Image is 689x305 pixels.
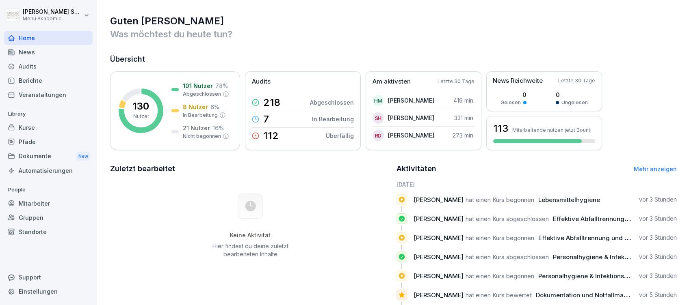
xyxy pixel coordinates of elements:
p: vor 3 Stunden [639,272,677,280]
span: Personalhygiene & Infektionsschutz [553,253,658,261]
p: Hier findest du deine zuletzt bearbeiteten Inhalte [209,242,291,258]
p: Nutzer [133,113,149,120]
div: Support [4,270,93,284]
a: Berichte [4,73,93,88]
p: 101 Nutzer [183,82,213,90]
p: Ungelesen [561,99,588,106]
p: vor 3 Stunden [639,253,677,261]
p: 112 [263,131,279,141]
p: Mitarbeitende nutzen jetzt Bounti [512,127,591,133]
p: 0 [500,90,526,99]
span: [PERSON_NAME] [414,253,464,261]
h3: 113 [493,122,508,135]
p: Nicht begonnen [183,133,221,140]
p: 218 [263,98,280,107]
div: New [76,152,90,161]
div: HM [373,95,384,106]
span: hat einen Kurs begonnen [466,272,534,280]
span: [PERSON_NAME] [414,272,464,280]
a: Pfade [4,135,93,149]
span: hat einen Kurs begonnen [466,196,534,204]
p: 8 Nutzer [183,103,208,111]
p: 78 % [215,82,228,90]
span: hat einen Kurs begonnen [466,234,534,242]
p: Gelesen [500,99,521,106]
p: 7 [263,114,269,124]
span: [PERSON_NAME] [414,291,464,299]
p: 130 [133,101,149,111]
a: News [4,45,93,59]
p: vor 5 Stunden [639,291,677,299]
p: 0 [556,90,588,99]
p: Was möchtest du heute tun? [110,28,677,41]
p: 331 min. [454,114,474,122]
span: hat einen Kurs abgeschlossen [466,253,549,261]
p: vor 3 Stunden [639,195,677,204]
p: [PERSON_NAME] [388,96,434,105]
span: hat einen Kurs abgeschlossen [466,215,549,223]
p: 21 Nutzer [183,124,210,132]
p: vor 3 Stunden [639,215,677,223]
p: [PERSON_NAME] [388,114,434,122]
a: Mitarbeiter [4,196,93,210]
span: [PERSON_NAME] [414,196,464,204]
p: [PERSON_NAME] Schülzke [23,9,82,15]
h1: Guten [PERSON_NAME] [110,15,677,28]
a: Audits [4,59,93,73]
p: 16 % [212,124,224,132]
div: Dokumente [4,149,93,164]
p: 273 min. [453,131,474,140]
p: People [4,183,93,196]
p: Menü Akademie [23,16,82,21]
a: Kurse [4,120,93,135]
p: News Reichweite [493,76,543,86]
p: Am aktivsten [373,77,411,86]
p: [PERSON_NAME] [388,131,434,140]
p: In Bearbeitung [312,115,354,123]
span: hat einen Kurs bewertet [466,291,532,299]
a: Einstellungen [4,284,93,299]
p: Audits [252,77,271,86]
span: [PERSON_NAME] [414,234,464,242]
h2: Aktivitäten [396,163,436,174]
p: 6 % [210,103,219,111]
p: Abgeschlossen [183,90,221,98]
p: 419 min. [453,96,474,105]
p: Letzte 30 Tage [438,78,474,85]
p: In Bearbeitung [183,112,218,119]
p: Abgeschlossen [310,98,354,107]
div: RD [373,130,384,141]
span: Personalhygiene & Infektionsschutz [538,272,643,280]
p: vor 3 Stunden [639,234,677,242]
a: Veranstaltungen [4,88,93,102]
a: Standorte [4,225,93,239]
h5: Keine Aktivität [209,232,291,239]
a: Gruppen [4,210,93,225]
a: Mehr anzeigen [634,165,677,172]
a: Home [4,31,93,45]
p: Letzte 30 Tage [558,77,595,84]
p: Überfällig [326,131,354,140]
div: SH [373,112,384,124]
h6: [DATE] [396,180,677,189]
a: DokumenteNew [4,149,93,164]
h2: Zuletzt bearbeitet [110,163,391,174]
span: [PERSON_NAME] [414,215,464,223]
p: Library [4,107,93,120]
h2: Übersicht [110,54,677,65]
a: Automatisierungen [4,163,93,178]
span: Lebensmittelhygiene [538,196,600,204]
